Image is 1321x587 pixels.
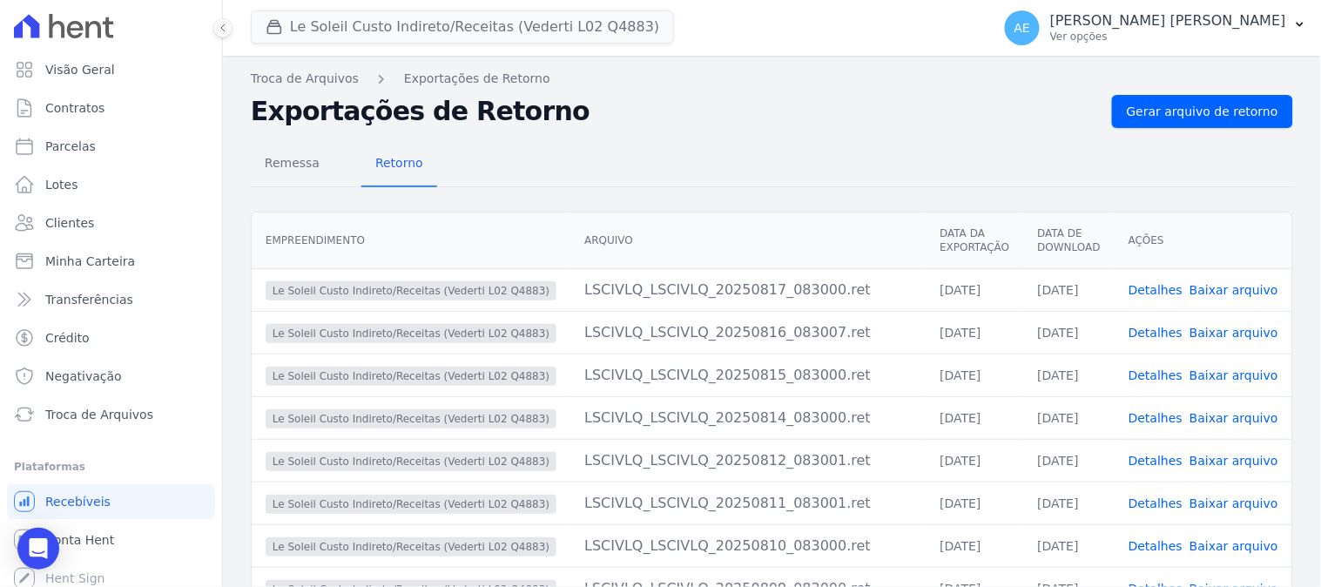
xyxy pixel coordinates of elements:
a: Troca de Arquivos [7,397,215,432]
div: Plataformas [14,456,208,477]
div: LSCIVLQ_LSCIVLQ_20250814_083000.ret [584,408,912,428]
span: AE [1014,22,1030,34]
a: Remessa [251,142,334,187]
span: Clientes [45,214,94,232]
td: [DATE] [1024,482,1115,524]
p: Ver opções [1050,30,1286,44]
td: [DATE] [1024,354,1115,396]
span: Troca de Arquivos [45,406,153,423]
span: Conta Hent [45,531,114,549]
span: Remessa [254,145,330,180]
span: Transferências [45,291,133,308]
th: Data da Exportação [926,213,1023,269]
a: Baixar arquivo [1190,326,1278,340]
td: [DATE] [926,268,1023,311]
span: Parcelas [45,138,96,155]
a: Negativação [7,359,215,394]
span: Gerar arquivo de retorno [1127,103,1278,120]
button: Le Soleil Custo Indireto/Receitas (Vederti L02 Q4883) [251,10,674,44]
span: Negativação [45,368,122,385]
a: Detalhes [1129,539,1183,553]
a: Exportações de Retorno [404,70,550,88]
div: LSCIVLQ_LSCIVLQ_20250816_083007.ret [584,322,912,343]
a: Baixar arquivo [1190,283,1278,297]
td: [DATE] [1024,439,1115,482]
a: Recebíveis [7,484,215,519]
a: Parcelas [7,129,215,164]
div: LSCIVLQ_LSCIVLQ_20250815_083000.ret [584,365,912,386]
div: LSCIVLQ_LSCIVLQ_20250811_083001.ret [584,493,912,514]
div: Open Intercom Messenger [17,528,59,570]
h2: Exportações de Retorno [251,96,1098,127]
p: [PERSON_NAME] [PERSON_NAME] [1050,12,1286,30]
td: [DATE] [926,524,1023,567]
td: [DATE] [926,354,1023,396]
a: Visão Geral [7,52,215,87]
th: Data de Download [1024,213,1115,269]
nav: Breadcrumb [251,70,1293,88]
span: Le Soleil Custo Indireto/Receitas (Vederti L02 Q4883) [266,495,556,514]
span: Visão Geral [45,61,115,78]
a: Detalhes [1129,368,1183,382]
td: [DATE] [926,396,1023,439]
a: Detalhes [1129,283,1183,297]
span: Le Soleil Custo Indireto/Receitas (Vederti L02 Q4883) [266,409,556,428]
div: LSCIVLQ_LSCIVLQ_20250817_083000.ret [584,280,912,300]
a: Gerar arquivo de retorno [1112,95,1293,128]
a: Clientes [7,206,215,240]
div: LSCIVLQ_LSCIVLQ_20250810_083000.ret [584,536,912,557]
td: [DATE] [1024,268,1115,311]
span: Contratos [45,99,104,117]
div: LSCIVLQ_LSCIVLQ_20250812_083001.ret [584,450,912,471]
span: Crédito [45,329,90,347]
a: Conta Hent [7,523,215,557]
a: Lotes [7,167,215,202]
span: Le Soleil Custo Indireto/Receitas (Vederti L02 Q4883) [266,324,556,343]
a: Troca de Arquivos [251,70,359,88]
span: Le Soleil Custo Indireto/Receitas (Vederti L02 Q4883) [266,452,556,471]
a: Baixar arquivo [1190,496,1278,510]
span: Retorno [365,145,434,180]
td: [DATE] [926,311,1023,354]
a: Detalhes [1129,454,1183,468]
a: Baixar arquivo [1190,411,1278,425]
td: [DATE] [1024,524,1115,567]
span: Le Soleil Custo Indireto/Receitas (Vederti L02 Q4883) [266,537,556,557]
a: Minha Carteira [7,244,215,279]
a: Transferências [7,282,215,317]
td: [DATE] [1024,396,1115,439]
th: Arquivo [570,213,926,269]
a: Crédito [7,320,215,355]
a: Retorno [361,142,437,187]
a: Detalhes [1129,496,1183,510]
td: [DATE] [926,439,1023,482]
span: Le Soleil Custo Indireto/Receitas (Vederti L02 Q4883) [266,367,556,386]
button: AE [PERSON_NAME] [PERSON_NAME] Ver opções [991,3,1321,52]
span: Le Soleil Custo Indireto/Receitas (Vederti L02 Q4883) [266,281,556,300]
a: Detalhes [1129,411,1183,425]
th: Ações [1115,213,1292,269]
a: Baixar arquivo [1190,368,1278,382]
a: Contratos [7,91,215,125]
a: Baixar arquivo [1190,539,1278,553]
th: Empreendimento [252,213,570,269]
td: [DATE] [926,482,1023,524]
span: Recebíveis [45,493,111,510]
span: Minha Carteira [45,253,135,270]
a: Detalhes [1129,326,1183,340]
a: Baixar arquivo [1190,454,1278,468]
span: Lotes [45,176,78,193]
td: [DATE] [1024,311,1115,354]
